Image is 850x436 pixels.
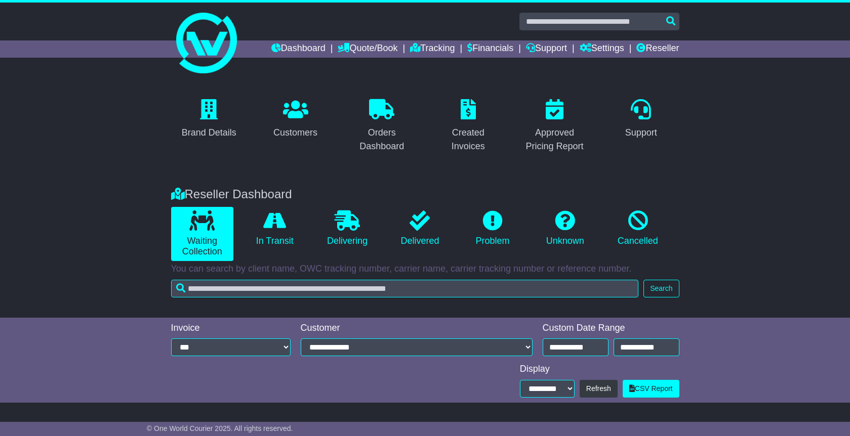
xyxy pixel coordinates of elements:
a: Customers [267,96,324,143]
a: Cancelled [606,207,669,250]
div: Display [520,364,679,375]
a: Approved Pricing Report [516,96,593,157]
a: Unknown [534,207,596,250]
a: In Transit [244,207,306,250]
div: Invoice [171,323,291,334]
a: Dashboard [271,40,326,58]
div: Custom Date Range [543,323,679,334]
div: Support [625,126,657,140]
a: Financials [467,40,513,58]
a: Delivering [316,207,378,250]
a: CSV Report [623,380,679,398]
a: Problem [461,207,523,250]
button: Refresh [580,380,618,398]
a: Brand Details [175,96,243,143]
p: You can search by client name, OWC tracking number, carrier name, carrier tracking number or refe... [171,264,679,275]
a: Quote/Book [338,40,397,58]
a: Reseller [636,40,679,58]
a: Waiting Collection [171,207,233,261]
div: Orders Dashboard [350,126,414,153]
div: Customers [273,126,317,140]
a: Support [526,40,567,58]
div: Reseller Dashboard [166,187,684,202]
button: Search [643,280,679,297]
a: Support [619,96,664,143]
a: Created Invoices [430,96,507,157]
a: Settings [580,40,624,58]
a: Orders Dashboard [344,96,420,157]
div: Customer [301,323,533,334]
a: Delivered [389,207,451,250]
div: Brand Details [182,126,236,140]
div: Created Invoices [437,126,500,153]
a: Tracking [410,40,455,58]
span: © One World Courier 2025. All rights reserved. [147,424,293,432]
div: Approved Pricing Report [523,126,586,153]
